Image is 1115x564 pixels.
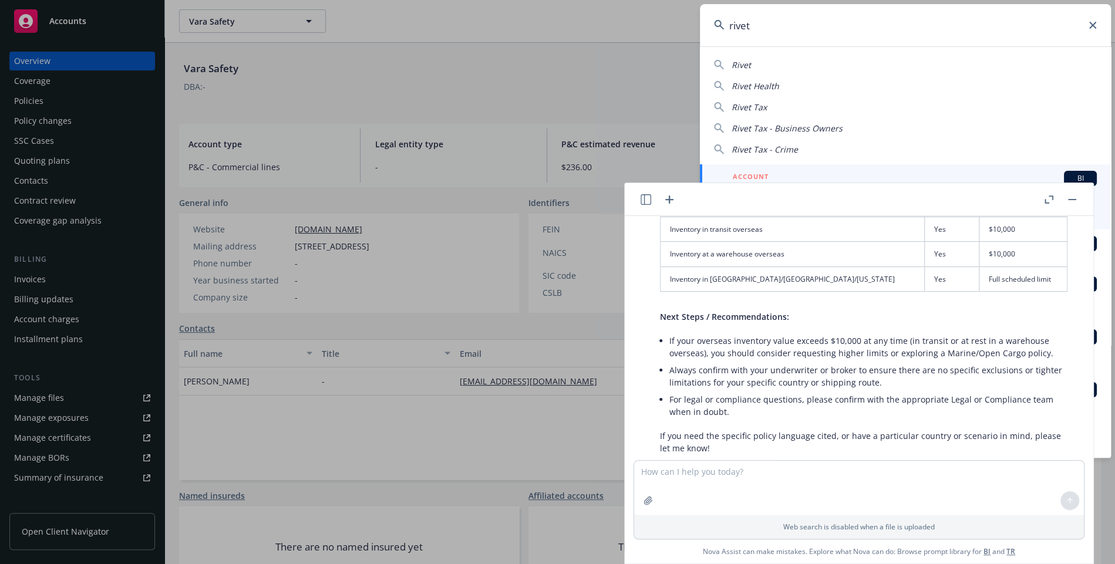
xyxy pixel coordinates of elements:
[700,4,1111,46] input: Search...
[661,217,925,242] td: Inventory in transit overseas
[732,123,843,134] span: Rivet Tax - Business Owners
[669,391,1067,420] li: For legal or compliance questions, please confirm with the appropriate Legal or Compliance team w...
[924,242,979,266] td: Yes
[924,217,979,242] td: Yes
[732,80,779,92] span: Rivet Health
[1069,173,1092,184] span: BI
[983,546,991,556] a: BI
[700,164,1111,229] a: ACCOUNTBIRivet Technologies, Inc.RivetPlease add yourself to the servicing team of the account to...
[732,59,751,70] span: Rivet
[660,311,789,322] span: Next Steps / Recommendations:
[669,332,1067,362] li: If your overseas inventory value exceeds $10,000 at any time (in transit or at rest in a warehous...
[661,242,925,266] td: Inventory at a warehouse overseas
[660,430,1067,454] p: If you need the specific policy language cited, or have a particular country or scenario in mind,...
[733,171,769,185] h5: ACCOUNT
[669,362,1067,391] li: Always confirm with your underwriter or broker to ensure there are no specific exclusions or tigh...
[979,217,1067,242] td: $10,000
[703,539,1015,563] span: Nova Assist can make mistakes. Explore what Nova can do: Browse prompt library for and
[979,266,1067,291] td: Full scheduled limit
[732,102,767,113] span: Rivet Tax
[979,242,1067,266] td: $10,000
[1006,546,1015,556] a: TR
[924,266,979,291] td: Yes
[661,266,925,291] td: Inventory in [GEOGRAPHIC_DATA]/[GEOGRAPHIC_DATA]/[US_STATE]
[732,144,798,155] span: Rivet Tax - Crime
[641,522,1077,532] p: Web search is disabled when a file is uploaded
